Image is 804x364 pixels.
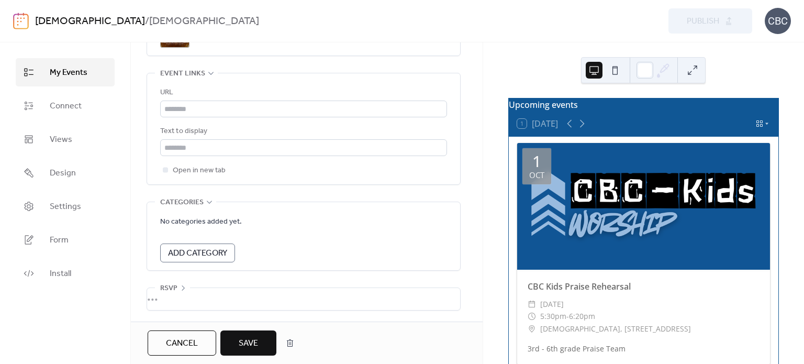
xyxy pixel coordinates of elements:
span: No categories added yet. [160,216,242,228]
a: Views [16,125,115,153]
a: Form [16,226,115,254]
div: CBC Kids Praise Rehearsal [517,280,770,293]
span: Connect [50,100,82,113]
span: Add Category [168,247,227,260]
span: Cancel [166,337,198,350]
span: 5:30pm [540,310,566,323]
span: RSVP [160,282,177,295]
button: Save [220,330,276,356]
div: 1 [532,153,541,169]
a: Install [16,259,115,288]
span: Categories [160,196,204,209]
a: My Events [16,58,115,86]
div: Text to display [160,125,445,138]
span: My Events [50,67,87,79]
span: Settings [50,201,81,213]
div: ••• [147,288,460,310]
b: [DEMOGRAPHIC_DATA] [149,12,259,31]
div: CBC [765,8,791,34]
b: / [145,12,149,31]
button: Add Category [160,244,235,262]
span: Save [239,337,258,350]
div: 3rd - 6th grade Praise Team [517,343,770,354]
a: Connect [16,92,115,120]
div: ​ [528,323,536,335]
span: Design [50,167,76,180]
div: ​ [528,310,536,323]
span: 6:20pm [569,310,595,323]
div: Oct [529,171,544,179]
span: [DATE] [540,298,564,311]
a: Design [16,159,115,187]
div: ​ [528,298,536,311]
img: logo [13,13,29,29]
span: Event links [160,68,205,80]
span: Views [50,134,72,146]
div: URL [160,86,445,99]
div: Upcoming events [509,98,778,111]
span: Open in new tab [173,164,226,177]
a: Settings [16,192,115,220]
span: Form [50,234,69,247]
span: - [566,310,569,323]
button: Cancel [148,330,216,356]
span: Install [50,268,71,280]
span: [DEMOGRAPHIC_DATA], [STREET_ADDRESS] [540,323,691,335]
a: [DEMOGRAPHIC_DATA] [35,12,145,31]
